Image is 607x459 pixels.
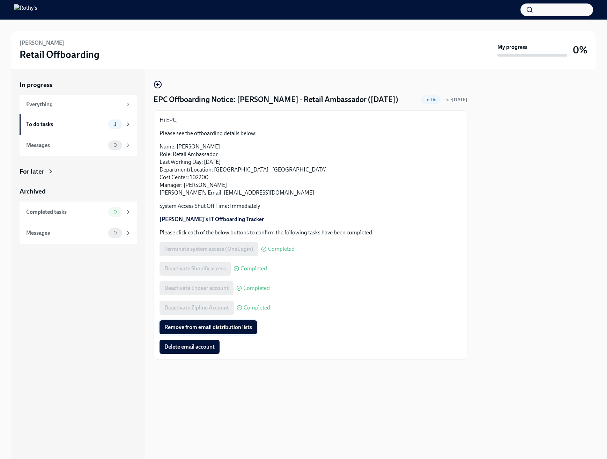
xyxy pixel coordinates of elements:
[452,97,467,103] strong: [DATE]
[268,246,295,252] span: Completed
[20,167,137,176] a: For later
[26,208,105,216] div: Completed tasks
[20,223,137,243] a: Messages0
[160,202,461,210] p: System Access Shut Off Time: Immediately
[154,94,398,105] h4: EPC Offboarding Notice: [PERSON_NAME] - Retail Ambassador ([DATE])
[160,143,461,197] p: Name: [PERSON_NAME] Role: Retail Ambassador Last Working Day: [DATE] Department/Location: [GEOGRA...
[160,340,220,354] button: Delete email account
[109,143,121,148] span: 0
[443,97,467,103] span: Due
[26,229,105,237] div: Messages
[497,43,527,51] strong: My progress
[160,216,264,223] a: [PERSON_NAME]'s IT Offboarding Tracker
[20,80,137,89] a: In progress
[110,122,120,127] span: 1
[160,320,257,334] button: Remove from email distribution lists
[20,95,137,114] a: Everything
[443,96,467,103] span: October 12th, 2025 09:00
[20,135,137,156] a: Messages0
[421,97,441,102] span: To Do
[164,324,252,331] span: Remove from email distribution lists
[20,187,137,196] a: Archived
[20,114,137,135] a: To do tasks1
[109,230,121,235] span: 0
[14,4,37,15] img: Rothy's
[243,285,270,291] span: Completed
[20,202,137,223] a: Completed tasks0
[160,130,461,137] p: Please see the offboarding details below:
[26,141,105,149] div: Messages
[109,209,121,214] span: 0
[240,266,267,271] span: Completed
[160,116,461,124] p: Hi EPC,
[160,229,461,236] p: Please click each of the below buttons to confirm the following tasks have been completed.
[573,44,587,56] h3: 0%
[244,305,270,311] span: Completed
[20,39,64,47] h6: [PERSON_NAME]
[26,121,105,128] div: To do tasks
[26,101,122,108] div: Everything
[20,48,99,61] h3: Retail Offboarding
[164,343,215,350] span: Delete email account
[20,167,44,176] div: For later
